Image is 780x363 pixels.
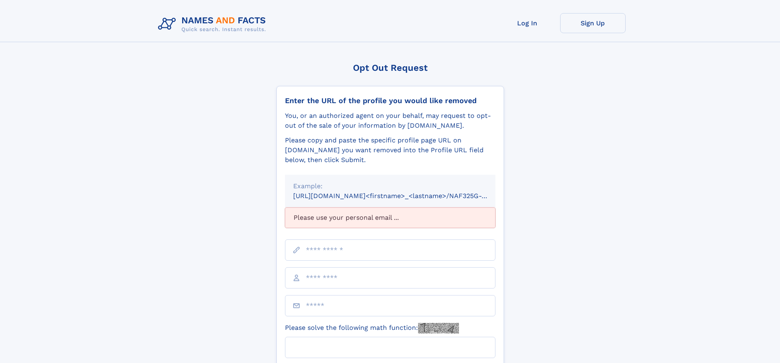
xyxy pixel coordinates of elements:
div: Opt Out Request [276,63,504,73]
a: Sign Up [560,13,626,33]
label: Please solve the following math function: [285,323,459,334]
div: Please copy and paste the specific profile page URL on [DOMAIN_NAME] you want removed into the Pr... [285,135,495,165]
div: Enter the URL of the profile you would like removed [285,96,495,105]
div: Please use your personal email ... [285,207,495,228]
div: You, or an authorized agent on your behalf, may request to opt-out of the sale of your informatio... [285,111,495,131]
img: Logo Names and Facts [155,13,273,35]
small: [URL][DOMAIN_NAME]<firstname>_<lastname>/NAF325G-xxxxxxxx [293,192,511,200]
a: Log In [495,13,560,33]
div: Example: [293,181,487,191]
